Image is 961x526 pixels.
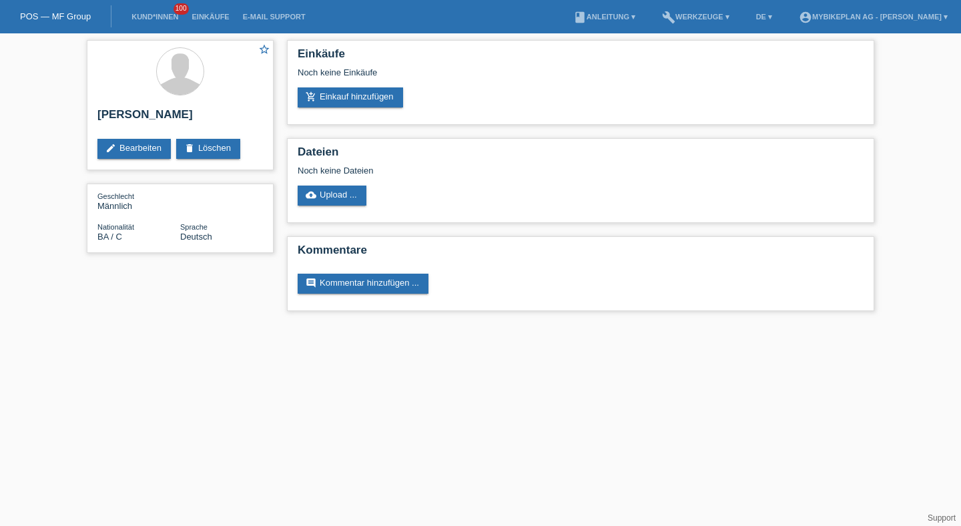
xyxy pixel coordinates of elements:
i: book [573,11,587,24]
i: build [662,11,675,24]
div: Noch keine Dateien [298,166,705,176]
a: Einkäufe [185,13,236,21]
a: editBearbeiten [97,139,171,159]
i: star_border [258,43,270,55]
a: DE ▾ [749,13,779,21]
span: Sprache [180,223,208,231]
i: delete [184,143,195,154]
a: star_border [258,43,270,57]
i: add_shopping_cart [306,91,316,102]
a: Kund*innen [125,13,185,21]
a: add_shopping_cartEinkauf hinzufügen [298,87,403,107]
a: cloud_uploadUpload ... [298,186,366,206]
i: comment [306,278,316,288]
h2: Einkäufe [298,47,864,67]
a: commentKommentar hinzufügen ... [298,274,428,294]
h2: Kommentare [298,244,864,264]
a: POS — MF Group [20,11,91,21]
span: 100 [174,3,190,15]
a: buildWerkzeuge ▾ [655,13,736,21]
a: Support [928,513,956,523]
span: Deutsch [180,232,212,242]
h2: [PERSON_NAME] [97,108,263,128]
span: Nationalität [97,223,134,231]
i: edit [105,143,116,154]
i: cloud_upload [306,190,316,200]
span: Bosnien und Herzegowina / C / 04.07.1996 [97,232,122,242]
i: account_circle [799,11,812,24]
h2: Dateien [298,146,864,166]
a: bookAnleitung ▾ [567,13,642,21]
div: Männlich [97,191,180,211]
a: account_circleMybikeplan AG - [PERSON_NAME] ▾ [792,13,954,21]
div: Noch keine Einkäufe [298,67,864,87]
a: E-Mail Support [236,13,312,21]
a: deleteLöschen [176,139,240,159]
span: Geschlecht [97,192,134,200]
